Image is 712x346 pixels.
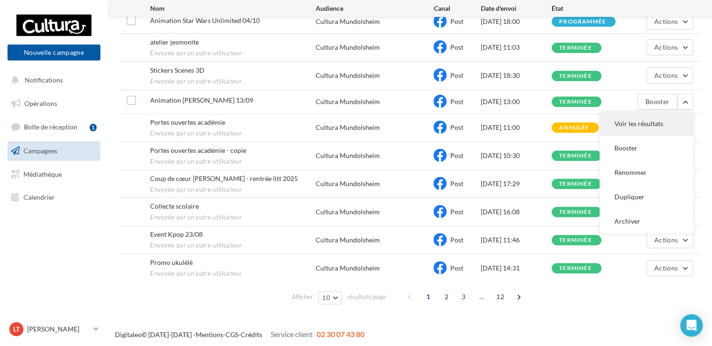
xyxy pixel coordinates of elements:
span: Collecte scolaire [150,202,199,210]
span: 12 [492,289,508,304]
button: Actions [646,232,693,248]
span: Envoyée par un autre utilisateur [150,186,315,194]
span: Portes ouvertes académie [150,118,225,126]
span: Post [450,264,463,272]
span: Promo ukulélé [150,258,193,266]
div: Nom [150,4,315,13]
span: 2 [439,289,454,304]
span: Post [450,208,463,216]
span: Post [450,71,463,79]
a: Médiathèque [6,165,102,184]
div: terminée [559,237,592,243]
span: Service client [271,330,313,338]
span: Animation Lorcana 13/09 [150,96,253,104]
button: Actions [646,39,693,55]
span: 10 [322,294,330,301]
div: [DATE] 18:30 [481,71,552,80]
span: Envoyée par un autre utilisateur [150,158,315,166]
span: Actions [654,264,678,272]
span: résultats/page [347,293,386,301]
span: LT [13,324,20,334]
button: Nouvelle campagne [8,45,100,60]
span: atelier jesmonite [150,38,199,46]
span: Post [450,236,463,244]
span: Post [450,43,463,51]
span: Actions [654,43,678,51]
div: terminée [559,265,592,271]
span: Envoyée par un autre utilisateur [150,77,315,86]
span: Actions [654,17,678,25]
span: Envoyée par un autre utilisateur [150,270,315,278]
div: Cultura Mundolsheim [316,207,380,217]
span: © [DATE]-[DATE] - - - [115,331,364,338]
span: Event Kpop 23/08 [150,230,203,238]
span: Médiathèque [23,170,62,178]
button: Archiver [599,209,693,233]
div: [DATE] 14:31 [481,263,552,273]
a: Boîte de réception1 [6,117,102,137]
a: Opérations [6,94,102,113]
button: Voir les résultats [599,112,693,136]
button: Renommer [599,160,693,185]
span: Animation Star Wars Unlimited 04/10 [150,16,260,24]
div: Cultura Mundolsheim [316,151,380,160]
span: ... [474,289,489,304]
div: Cultura Mundolsheim [316,179,380,188]
button: 10 [318,291,342,304]
span: Opérations [24,99,57,107]
div: Open Intercom Messenger [680,314,703,337]
div: terminée [559,181,592,187]
div: annulée [559,125,589,131]
div: État [552,4,622,13]
span: Envoyée par un autre utilisateur [150,49,315,58]
span: Post [450,180,463,188]
div: terminée [559,99,592,105]
div: Cultura Mundolsheim [316,97,380,106]
a: Crédits [241,331,262,338]
span: Afficher [292,293,313,301]
span: Post [450,98,463,105]
span: Envoyée par un autre utilisateur [150,129,315,138]
div: [DATE] 11:46 [481,235,552,245]
div: Canal [433,4,481,13]
div: Cultura Mundolsheim [316,123,380,132]
div: Cultura Mundolsheim [316,17,380,26]
div: [DATE] 11:00 [481,123,552,132]
div: [DATE] 17:29 [481,179,552,188]
a: Campagnes [6,141,102,161]
a: CGS [226,331,238,338]
span: Calendrier [23,193,55,201]
button: Dupliquer [599,185,693,209]
span: Actions [654,71,678,79]
span: Boîte de réception [24,123,77,131]
div: [DATE] 10:30 [481,151,552,160]
span: 1 [421,289,436,304]
a: Digitaleo [115,331,142,338]
div: [DATE] 18:00 [481,17,552,26]
span: Post [450,151,463,159]
a: Mentions [196,331,223,338]
button: Actions [646,14,693,30]
div: terminée [559,45,592,51]
span: Envoyée par un autre utilisateur [150,213,315,222]
span: Campagnes [23,147,57,155]
div: terminée [559,153,592,159]
span: 02 30 07 43 80 [317,330,364,338]
button: Booster [637,94,677,110]
div: [DATE] 16:08 [481,207,552,217]
a: Calendrier [6,188,102,207]
div: terminée [559,209,592,215]
span: Post [450,17,463,25]
div: 1 [90,124,97,131]
span: Actions [654,236,678,244]
button: Actions [646,68,693,83]
button: Booster [599,136,693,160]
span: Notifications [25,76,63,84]
div: Date d'envoi [481,4,552,13]
div: Cultura Mundolsheim [316,263,380,273]
button: Notifications [6,70,98,90]
button: Actions [646,260,693,276]
span: Stickers Scenes 3D [150,66,205,74]
div: Cultura Mundolsheim [316,43,380,52]
span: Coup de cœur Lucas - rentrée litt 2025 [150,174,298,182]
